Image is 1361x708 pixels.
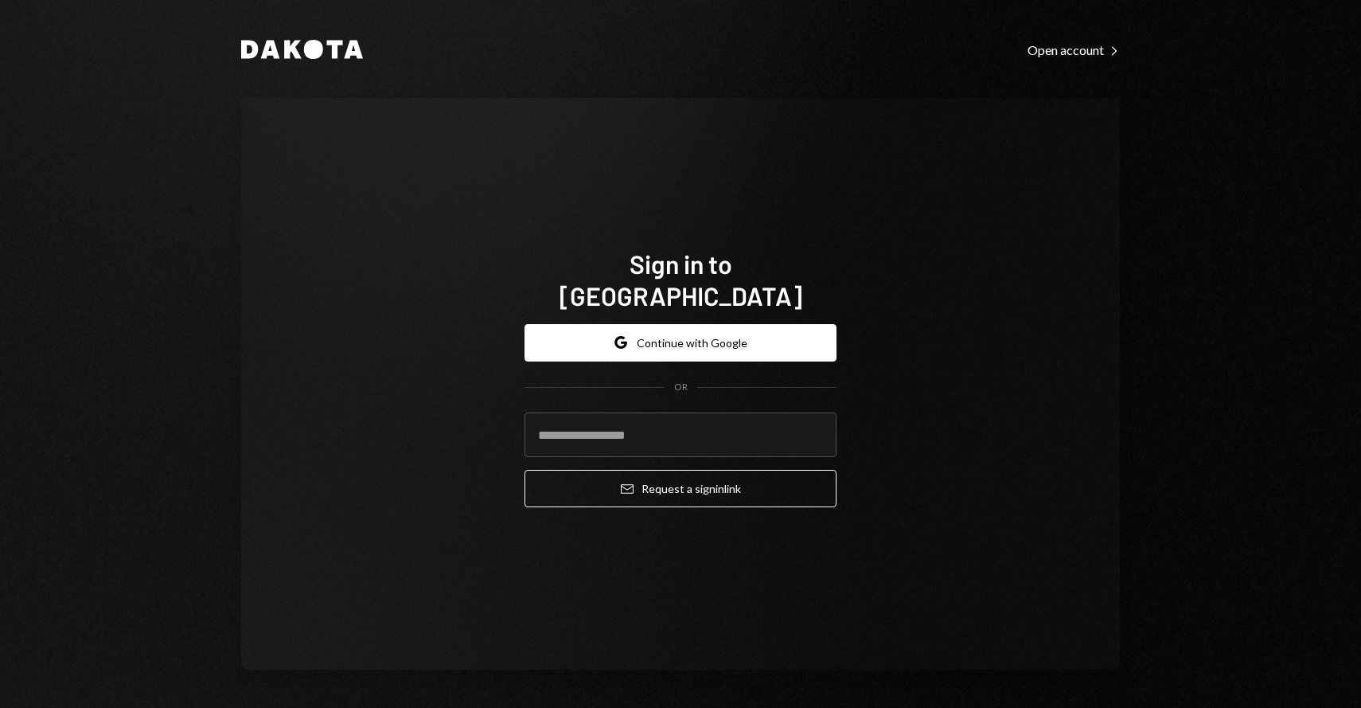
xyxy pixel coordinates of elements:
[1028,42,1120,58] div: Open account
[525,470,836,507] button: Request a signinlink
[1028,41,1120,58] a: Open account
[674,381,688,394] div: OR
[525,324,836,362] button: Continue with Google
[525,248,836,311] h1: Sign in to [GEOGRAPHIC_DATA]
